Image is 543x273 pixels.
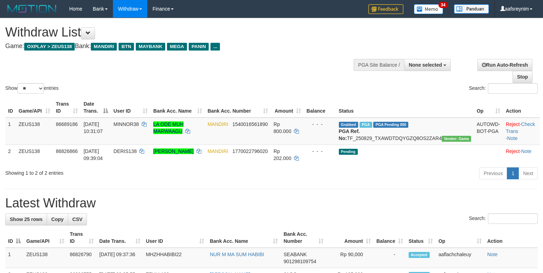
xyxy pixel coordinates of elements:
th: Balance [304,98,336,118]
img: Button%20Memo.svg [414,4,443,14]
a: Check Trans [506,121,535,134]
span: Rp 800.000 [274,121,291,134]
th: Balance: activate to sort column ascending [374,228,406,248]
span: PGA Pending [373,122,408,128]
td: 1 [5,248,24,268]
span: Copy [51,217,63,222]
th: Game/API: activate to sort column ascending [24,228,67,248]
span: SEABANK [283,252,307,257]
th: Status [336,98,474,118]
span: [DATE] 09:39:04 [83,148,103,161]
a: Stop [512,71,532,83]
span: Accepted [409,252,430,258]
th: Action [484,228,538,248]
span: OXPLAY > ZEUS138 [24,43,75,51]
span: MINNOR38 [114,121,139,127]
span: CSV [72,217,82,222]
span: Show 25 rows [10,217,42,222]
th: Amount: activate to sort column ascending [271,98,304,118]
th: Game/API: activate to sort column ascending [16,98,53,118]
span: MEGA [167,43,187,51]
a: NUR M MA SUM HABIBI [210,252,264,257]
span: Grabbed [339,122,358,128]
a: Note [507,135,518,141]
th: Bank Acc. Number: activate to sort column ascending [281,228,326,248]
span: Marked by aafkaynarin [360,122,372,128]
a: Copy [47,213,68,225]
label: Search: [469,83,538,94]
img: Feedback.jpg [368,4,403,14]
span: Rp 202.000 [274,148,291,161]
th: Amount: activate to sort column ascending [326,228,374,248]
span: None selected [409,62,442,68]
a: 1 [507,167,519,179]
a: [PERSON_NAME] [153,148,194,154]
span: 34 [438,2,448,8]
span: Copy 1770022796020 to clipboard [232,148,268,154]
td: ZEUS138 [16,145,53,165]
input: Search: [488,213,538,224]
img: MOTION_logo.png [5,4,59,14]
td: 86826790 [67,248,96,268]
span: 86826866 [56,148,78,154]
th: Trans ID: activate to sort column ascending [53,98,81,118]
td: · · [503,118,540,145]
th: Op: activate to sort column ascending [474,98,503,118]
td: ZEUS138 [24,248,67,268]
a: Note [487,252,498,257]
select: Showentries [18,83,44,94]
button: None selected [404,59,451,71]
th: Action [503,98,540,118]
a: LA ODE MUH MARWAAGU [153,121,183,134]
span: PANIN [189,43,209,51]
th: Bank Acc. Name: activate to sort column ascending [207,228,281,248]
td: [DATE] 09:37:36 [96,248,143,268]
span: Vendor URL: https://trx31.1velocity.biz [442,136,471,142]
th: Date Trans.: activate to sort column descending [81,98,110,118]
input: Search: [488,83,538,94]
span: Copy 1540016561890 to clipboard [232,121,268,127]
a: Reject [506,148,520,154]
a: Next [518,167,538,179]
td: aaflachchaleuy [436,248,484,268]
td: ZEUS138 [16,118,53,145]
th: User ID: activate to sort column ascending [143,228,207,248]
th: User ID: activate to sort column ascending [111,98,151,118]
td: Rp 90,000 [326,248,374,268]
th: Bank Acc. Name: activate to sort column ascending [150,98,205,118]
span: Pending [339,149,358,155]
th: Op: activate to sort column ascending [436,228,484,248]
span: MANDIRI [208,148,228,154]
a: Run Auto-Refresh [477,59,532,71]
span: DERIS138 [114,148,137,154]
span: BTN [119,43,134,51]
a: Previous [479,167,507,179]
td: · [503,145,540,165]
h4: Game: Bank: [5,43,355,50]
div: - - - [307,121,333,128]
div: Showing 1 to 2 of 2 entries [5,167,221,177]
span: Copy 901298109754 to clipboard [283,259,316,264]
span: 86689186 [56,121,78,127]
th: Status: activate to sort column ascending [406,228,436,248]
td: TF_250829_TXAWDTDQYGZQ8OS2ZAR4 [336,118,474,145]
th: Trans ID: activate to sort column ascending [67,228,96,248]
label: Show entries [5,83,59,94]
td: AUTOWD-BOT-PGA [474,118,503,145]
div: PGA Site Balance / [354,59,404,71]
a: CSV [68,213,87,225]
th: ID: activate to sort column descending [5,228,24,248]
td: 1 [5,118,16,145]
img: panduan.png [454,4,489,14]
span: MAYBANK [136,43,165,51]
span: MANDIRI [91,43,117,51]
span: [DATE] 10:31:07 [83,121,103,134]
h1: Latest Withdraw [5,196,538,210]
a: Reject [506,121,520,127]
td: - [374,248,406,268]
a: Show 25 rows [5,213,47,225]
th: Date Trans.: activate to sort column ascending [96,228,143,248]
h1: Withdraw List [5,25,355,39]
b: PGA Ref. No: [339,128,360,141]
div: - - - [307,148,333,155]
